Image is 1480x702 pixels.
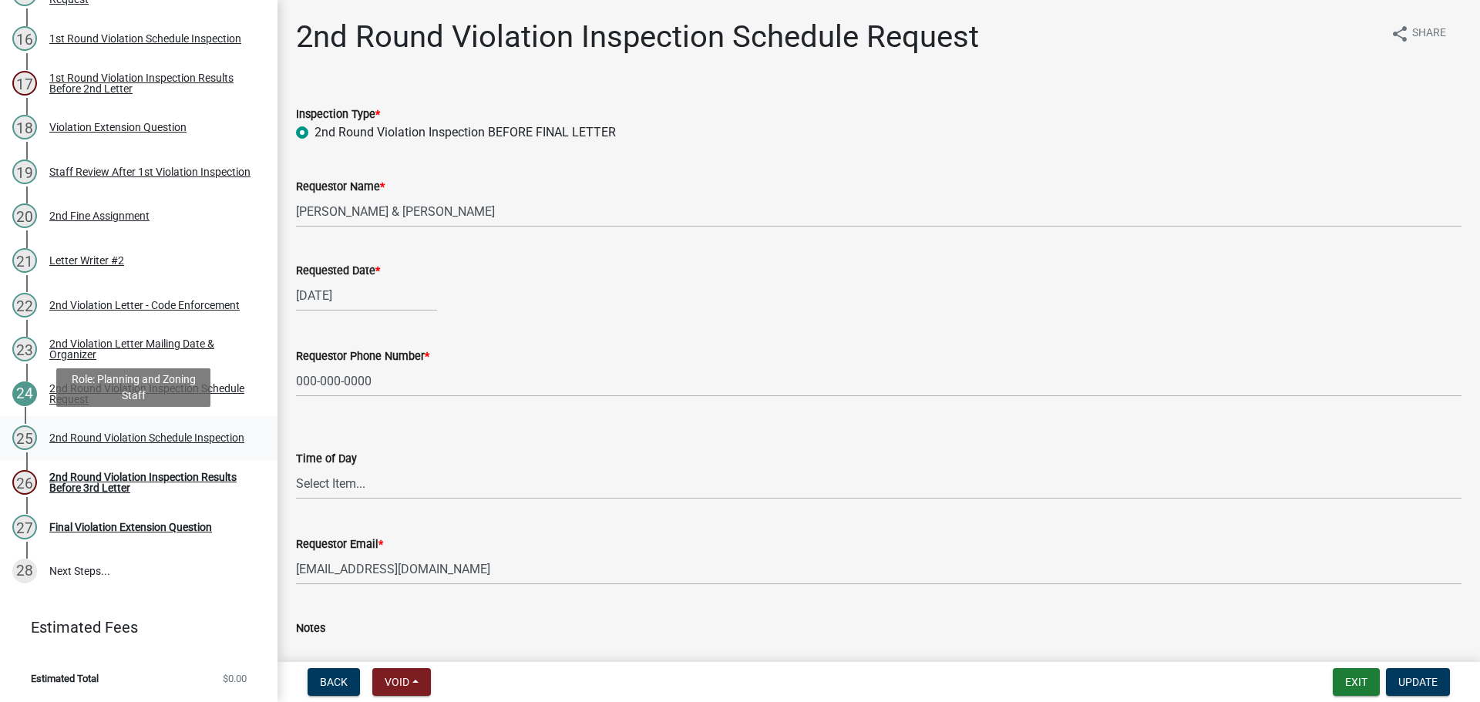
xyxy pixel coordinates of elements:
label: Requestor Email [296,539,383,550]
div: 25 [12,425,37,450]
div: 28 [12,559,37,583]
span: Estimated Total [31,673,99,684]
div: 17 [12,71,37,96]
div: 16 [12,26,37,51]
label: Requestor Name [296,182,385,193]
label: Requested Date [296,266,380,277]
a: Estimated Fees [12,612,253,643]
div: 1st Round Violation Schedule Inspection [49,33,241,44]
div: Staff Review After 1st Violation Inspection [49,166,251,177]
div: 19 [12,160,37,184]
div: 2nd Violation Letter - Code Enforcement [49,300,240,311]
div: 27 [12,515,37,539]
span: Back [320,676,348,688]
span: Update [1398,676,1438,688]
div: 2nd Round Violation Inspection Schedule Request [49,383,253,405]
div: Letter Writer #2 [49,255,124,266]
button: shareShare [1378,18,1458,49]
div: 22 [12,293,37,317]
div: 1st Round Violation Inspection Results Before 2nd Letter [49,72,253,94]
div: 23 [12,337,37,361]
label: Requestor Phone Number [296,351,429,362]
div: Violation Extension Question [49,122,187,133]
button: Void [372,668,431,696]
div: Final Violation Extension Question [49,522,212,532]
span: Share [1412,25,1446,43]
i: share [1391,25,1409,43]
div: 20 [12,203,37,228]
div: 2nd Fine Assignment [49,210,150,221]
h1: 2nd Round Violation Inspection Schedule Request [296,18,979,55]
div: Role: Planning and Zoning Staff [56,368,210,407]
div: 21 [12,248,37,273]
div: 2nd Round Violation Schedule Inspection [49,432,244,443]
div: 24 [12,381,37,406]
div: 26 [12,470,37,495]
label: Inspection Type [296,109,380,120]
button: Back [308,668,360,696]
span: $0.00 [223,673,247,684]
div: 2nd Violation Letter Mailing Date & Organizer [49,338,253,360]
button: Update [1386,668,1450,696]
button: Exit [1333,668,1380,696]
label: Time of Day [296,454,357,465]
label: Notes [296,623,325,634]
label: 2nd Round Violation Inspection BEFORE FINAL LETTER [314,123,616,142]
div: 2nd Round Violation Inspection Results Before 3rd Letter [49,472,253,493]
span: Void [385,676,409,688]
div: 18 [12,115,37,139]
input: mm/dd/yyyy [296,280,437,311]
